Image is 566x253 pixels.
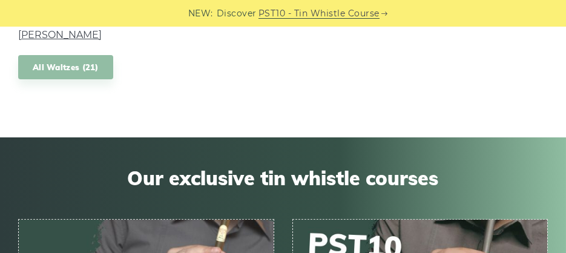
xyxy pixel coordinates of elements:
a: [PERSON_NAME] [18,29,102,41]
span: Discover [217,7,257,21]
a: PST10 - Tin Whistle Course [258,7,380,21]
a: All Waltzes (21) [18,55,113,80]
span: NEW: [188,7,213,21]
span: Our exclusive tin whistle courses [18,166,548,189]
